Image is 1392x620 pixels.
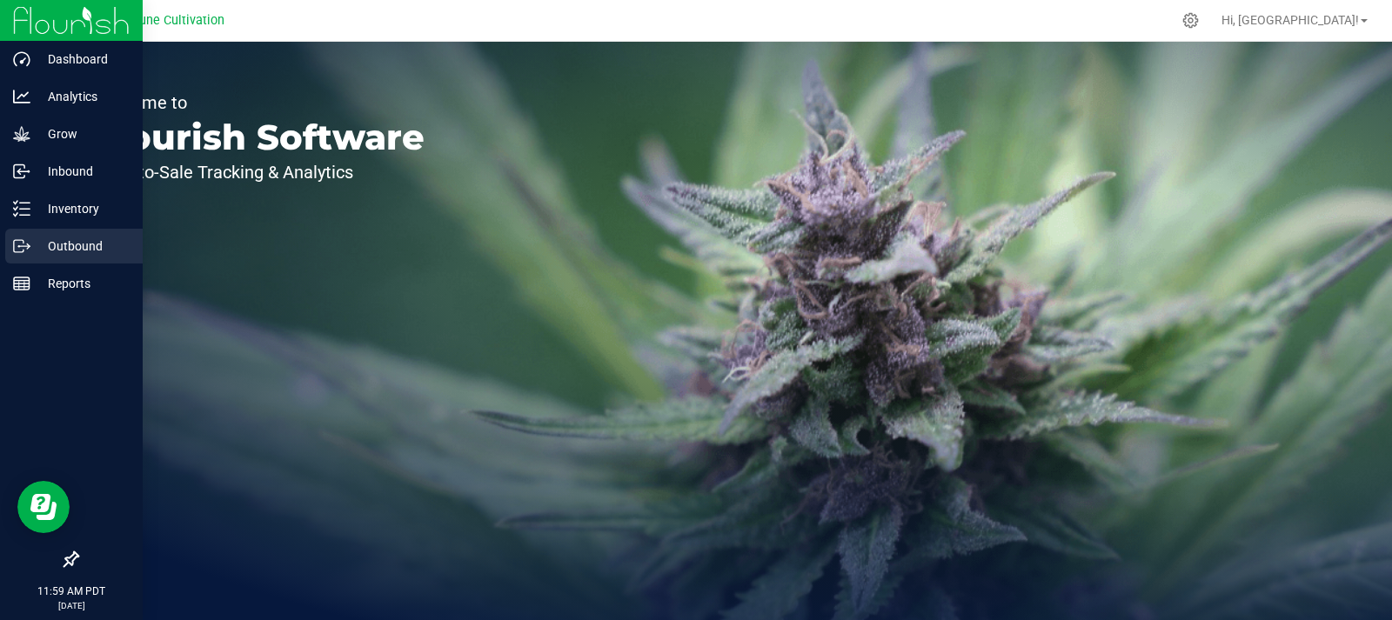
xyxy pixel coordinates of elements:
inline-svg: Inventory [13,200,30,217]
p: Flourish Software [94,120,425,155]
inline-svg: Reports [13,275,30,292]
p: Dashboard [30,49,135,70]
span: Hi, [GEOGRAPHIC_DATA]! [1221,13,1359,27]
p: Outbound [30,236,135,257]
inline-svg: Inbound [13,163,30,180]
p: Analytics [30,86,135,107]
p: Inbound [30,161,135,182]
p: Welcome to [94,94,425,111]
p: [DATE] [8,599,135,612]
iframe: Resource center [17,481,70,533]
p: Grow [30,123,135,144]
inline-svg: Analytics [13,88,30,105]
div: Manage settings [1180,12,1201,29]
inline-svg: Dashboard [13,50,30,68]
inline-svg: Grow [13,125,30,143]
span: Dune Cultivation [131,13,224,28]
p: Seed-to-Sale Tracking & Analytics [94,163,425,181]
p: Reports [30,273,135,294]
p: Inventory [30,198,135,219]
inline-svg: Outbound [13,237,30,255]
p: 11:59 AM PDT [8,583,135,599]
